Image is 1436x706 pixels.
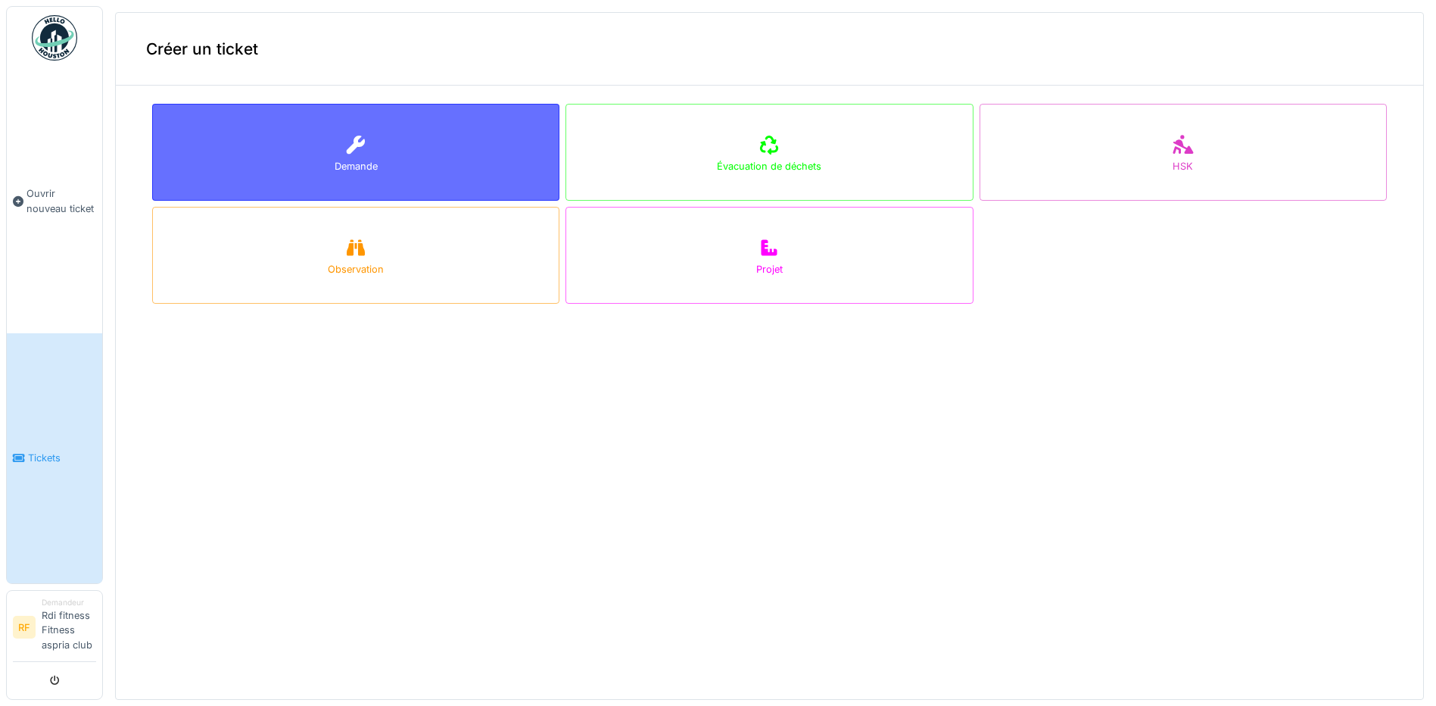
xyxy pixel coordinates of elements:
[328,262,384,276] div: Observation
[28,451,96,465] span: Tickets
[116,13,1423,86] div: Créer un ticket
[13,597,96,662] a: RF DemandeurRdi fitness Fitness aspria club
[13,616,36,639] li: RF
[42,597,96,608] div: Demandeur
[42,597,96,658] li: Rdi fitness Fitness aspria club
[26,186,96,215] span: Ouvrir nouveau ticket
[335,159,378,173] div: Demande
[756,262,783,276] div: Projet
[7,69,102,333] a: Ouvrir nouveau ticket
[717,159,821,173] div: Évacuation de déchets
[32,15,77,61] img: Badge_color-CXgf-gQk.svg
[7,333,102,583] a: Tickets
[1173,159,1193,173] div: HSK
